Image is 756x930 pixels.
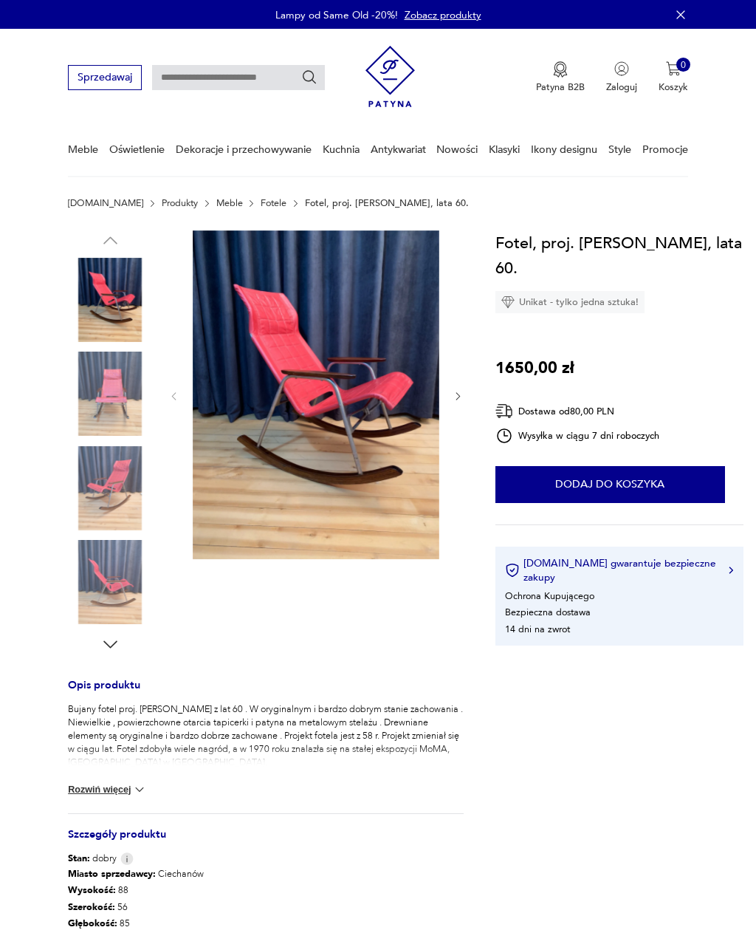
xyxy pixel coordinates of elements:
[436,124,478,175] a: Nowości
[531,124,597,175] a: Ikony designu
[68,852,117,865] span: dobry
[68,883,116,897] b: Wysokość :
[68,258,152,342] img: Zdjęcie produktu Fotel, proj. Takeshi Nii, lata 60.
[505,556,733,584] button: [DOMAIN_NAME] gwarantuje bezpieczne zakupy
[495,291,645,313] div: Unikat - tylko jedna sztuka!
[405,8,481,22] a: Zobacz produkty
[305,198,469,208] p: Fotel, proj. [PERSON_NAME], lata 60.
[666,61,681,76] img: Ikona koszyka
[371,124,426,175] a: Antykwariat
[536,81,585,94] p: Patyna B2B
[536,61,585,94] a: Ikona medaluPatyna B2B
[193,230,439,559] img: Zdjęcie produktu Fotel, proj. Takeshi Nii, lata 60.
[68,65,141,89] button: Sprzedawaj
[505,623,570,636] li: 14 dni na zwrot
[68,867,156,881] b: Miasto sprzedawcy :
[68,900,115,914] b: Szerokość :
[68,882,255,899] p: 88
[729,567,733,574] img: Ikona strzałki w prawo
[162,198,198,208] a: Produkty
[68,74,141,83] a: Sprzedawaj
[68,830,464,852] h3: Szczegóły produktu
[68,865,255,882] p: Ciechanów
[216,198,243,208] a: Meble
[659,61,688,94] button: 0Koszyk
[495,466,725,503] button: Dodaj do koszyka
[495,355,574,380] p: 1650,00 zł
[109,124,165,175] a: Oświetlenie
[68,702,464,769] p: Bujany fotel proj. [PERSON_NAME] z lat 60 . W oryginalnym i bardzo dobrym stanie zachowania . Nie...
[505,563,520,578] img: Ikona certyfikatu
[505,606,591,619] li: Bezpieczna dostawa
[68,540,152,624] img: Zdjęcie produktu Fotel, proj. Takeshi Nii, lata 60.
[659,81,688,94] p: Koszyk
[505,589,594,603] li: Ochrona Kupującego
[676,58,691,72] div: 0
[495,427,659,445] div: Wysyłka w ciągu 7 dni roboczych
[495,402,513,420] img: Ikona dostawy
[68,852,90,865] b: Stan:
[606,61,637,94] button: Zaloguj
[495,402,659,420] div: Dostawa od 80,00 PLN
[301,69,317,86] button: Szukaj
[553,61,568,78] img: Ikona medalu
[495,230,743,281] h1: Fotel, proj. [PERSON_NAME], lata 60.
[489,124,520,175] a: Klasyki
[68,124,98,175] a: Meble
[275,8,398,22] p: Lampy od Same Old -20%!
[501,295,515,309] img: Ikona diamentu
[68,917,117,930] b: Głębokość :
[614,61,629,76] img: Ikonka użytkownika
[642,124,688,175] a: Promocje
[68,782,147,797] button: Rozwiń więcej
[132,782,147,797] img: chevron down
[606,81,637,94] p: Zaloguj
[536,61,585,94] button: Patyna B2B
[68,446,152,530] img: Zdjęcie produktu Fotel, proj. Takeshi Nii, lata 60.
[176,124,312,175] a: Dekoracje i przechowywanie
[68,352,152,436] img: Zdjęcie produktu Fotel, proj. Takeshi Nii, lata 60.
[68,681,464,703] h3: Opis produktu
[68,198,143,208] a: [DOMAIN_NAME]
[261,198,286,208] a: Fotele
[365,41,415,112] img: Patyna - sklep z meblami i dekoracjami vintage
[120,852,134,865] img: Info icon
[608,124,631,175] a: Style
[68,898,255,915] p: 56
[323,124,360,175] a: Kuchnia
